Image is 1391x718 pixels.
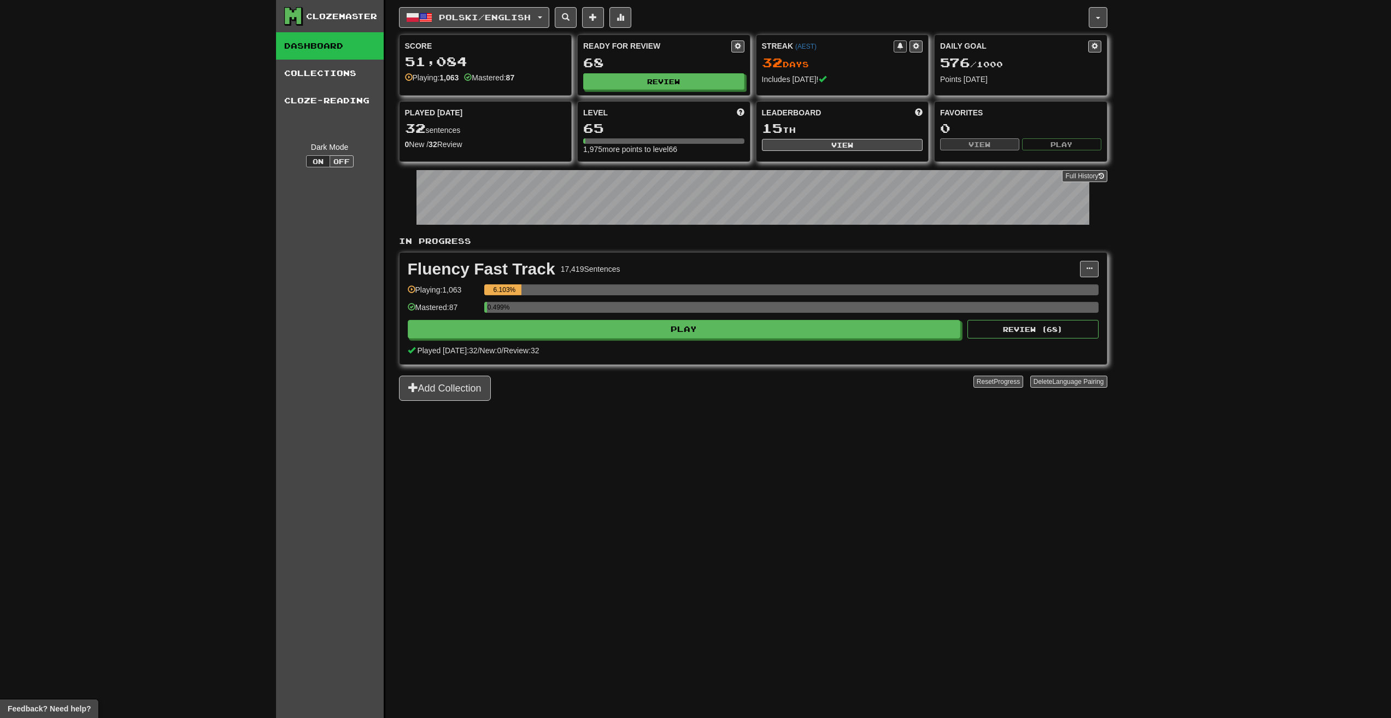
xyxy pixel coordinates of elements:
[405,121,566,136] div: sentences
[408,261,555,277] div: Fluency Fast Track
[306,155,330,167] button: On
[405,120,426,136] span: 32
[480,346,502,355] span: New: 0
[762,74,923,85] div: Includes [DATE]!
[399,7,549,28] button: Polski/English
[583,56,744,69] div: 68
[609,7,631,28] button: More stats
[408,284,479,302] div: Playing: 1,063
[583,144,744,155] div: 1,975 more points to level 66
[439,73,459,82] strong: 1,063
[555,7,577,28] button: Search sentences
[464,72,514,83] div: Mastered:
[408,302,479,320] div: Mastered: 87
[1030,376,1107,388] button: DeleteLanguage Pairing
[915,107,923,118] span: This week in points, UTC
[762,55,783,70] span: 32
[405,107,463,118] span: Played [DATE]
[1062,170,1107,182] a: Full History
[405,55,566,68] div: 51,084
[488,284,521,295] div: 6.103%
[405,139,566,150] div: New / Review
[284,142,375,153] div: Dark Mode
[306,11,377,22] div: Clozemaster
[762,56,923,70] div: Day s
[940,121,1101,135] div: 0
[503,346,539,355] span: Review: 32
[276,60,384,87] a: Collections
[762,120,783,136] span: 15
[399,376,491,401] button: Add Collection
[405,140,409,149] strong: 0
[1022,138,1101,150] button: Play
[762,121,923,136] div: th
[583,73,744,90] button: Review
[582,7,604,28] button: Add sentence to collection
[737,107,744,118] span: Score more points to level up
[399,236,1107,247] p: In Progress
[501,346,503,355] span: /
[1052,378,1104,386] span: Language Pairing
[417,346,477,355] span: Played [DATE]: 32
[439,13,531,22] span: Polski / English
[967,320,1099,338] button: Review (68)
[940,40,1088,52] div: Daily Goal
[276,32,384,60] a: Dashboard
[940,55,970,70] span: 576
[762,107,821,118] span: Leaderboard
[561,264,620,275] div: 17,419 Sentences
[762,139,923,151] button: View
[940,74,1101,85] div: Points [DATE]
[506,73,515,82] strong: 87
[405,72,459,83] div: Playing:
[583,121,744,135] div: 65
[762,40,894,51] div: Streak
[940,107,1101,118] div: Favorites
[583,40,731,51] div: Ready for Review
[940,138,1019,150] button: View
[994,378,1020,386] span: Progress
[8,703,91,714] span: Open feedback widget
[973,376,1023,388] button: ResetProgress
[429,140,437,149] strong: 32
[405,40,566,51] div: Score
[583,107,608,118] span: Level
[478,346,480,355] span: /
[408,320,961,338] button: Play
[330,155,354,167] button: Off
[940,60,1003,69] span: / 1000
[795,43,817,50] a: (AEST)
[276,87,384,114] a: Cloze-Reading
